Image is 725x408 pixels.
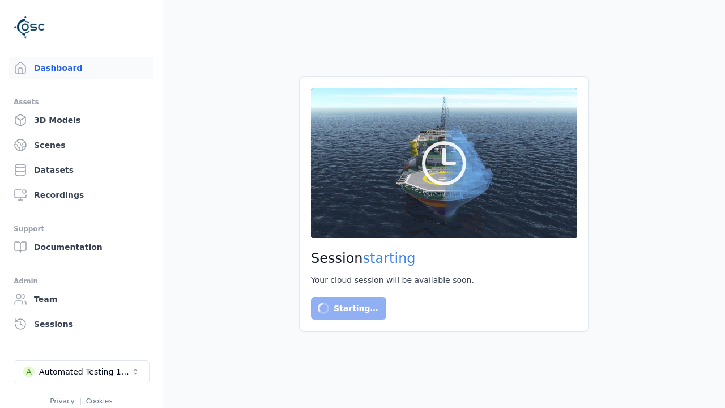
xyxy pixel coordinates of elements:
[14,274,149,288] div: Admin
[9,288,153,311] a: Team
[14,222,149,236] div: Support
[9,236,153,258] a: Documentation
[39,366,131,377] div: Automated Testing 1 - Playwright
[9,109,153,131] a: 3D Models
[311,249,577,267] h2: Session
[9,134,153,156] a: Scenes
[311,297,386,320] button: Starting…
[86,397,113,405] a: Cookies
[50,397,74,405] a: Privacy
[79,397,82,405] span: |
[14,11,45,43] img: Logo
[9,159,153,181] a: Datasets
[9,313,153,335] a: Sessions
[23,366,35,377] div: A
[311,274,577,286] div: Your cloud session will be available soon.
[14,360,150,383] button: Select a workspace
[14,95,149,109] div: Assets
[9,57,153,79] a: Dashboard
[9,184,153,206] a: Recordings
[363,250,416,266] span: starting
